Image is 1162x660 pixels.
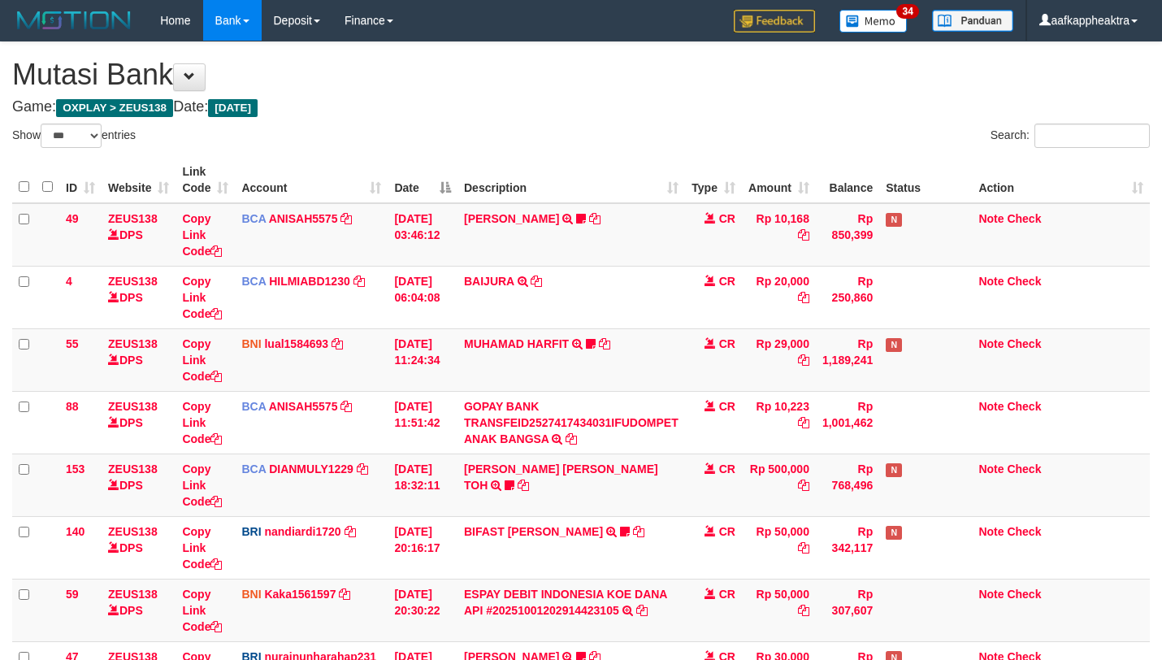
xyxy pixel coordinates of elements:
span: 55 [66,337,79,350]
img: Feedback.jpg [734,10,815,33]
span: CR [719,462,735,475]
td: [DATE] 03:46:12 [388,203,457,267]
a: Check [1007,525,1041,538]
th: Date: activate to sort column descending [388,157,457,203]
span: CR [719,337,735,350]
a: ZEUS138 [108,337,158,350]
span: BCA [241,400,266,413]
span: 34 [896,4,918,19]
span: [DATE] [208,99,258,117]
a: Note [978,400,1004,413]
a: BIFAST [PERSON_NAME] [464,525,603,538]
a: Check [1007,588,1041,601]
td: DPS [102,328,176,391]
span: BCA [241,275,266,288]
h4: Game: Date: [12,99,1150,115]
a: ANISAH5575 [269,400,338,413]
td: DPS [102,516,176,579]
a: Copy CARINA OCTAVIA TOH to clipboard [518,479,529,492]
span: Has Note [886,338,902,352]
a: Copy GOPAY BANK TRANSFEID2527417434031IFUDOMPET ANAK BANGSA to clipboard [566,432,577,445]
a: Copy Link Code [182,275,222,320]
a: MUHAMAD HARFIT [464,337,569,350]
a: Copy Rp 20,000 to clipboard [798,291,809,304]
label: Search: [991,124,1150,148]
img: MOTION_logo.png [12,8,136,33]
a: Copy INA PAUJANAH to clipboard [589,212,601,225]
a: Copy Link Code [182,212,222,258]
span: BNI [241,588,261,601]
td: Rp 768,496 [816,454,879,516]
td: Rp 307,607 [816,579,879,641]
a: Copy Link Code [182,525,222,571]
td: Rp 500,000 [742,454,816,516]
td: DPS [102,579,176,641]
a: Note [978,588,1004,601]
a: ANISAH5575 [269,212,338,225]
a: ZEUS138 [108,588,158,601]
a: lual1584693 [264,337,328,350]
td: DPS [102,203,176,267]
a: ESPAY DEBIT INDONESIA KOE DANA API #20251001202914423105 [464,588,667,617]
a: Copy Link Code [182,462,222,508]
span: CR [719,525,735,538]
td: DPS [102,454,176,516]
td: Rp 29,000 [742,328,816,391]
a: Copy Rp 500,000 to clipboard [798,479,809,492]
td: DPS [102,391,176,454]
a: Copy Rp 29,000 to clipboard [798,354,809,367]
span: BNI [241,337,261,350]
td: DPS [102,266,176,328]
a: Note [978,525,1004,538]
th: Type: activate to sort column ascending [685,157,742,203]
input: Search: [1034,124,1150,148]
a: Note [978,212,1004,225]
a: Note [978,275,1004,288]
span: BCA [241,462,266,475]
a: Copy lual1584693 to clipboard [332,337,343,350]
a: [PERSON_NAME] [PERSON_NAME] TOH [464,462,658,492]
a: ZEUS138 [108,275,158,288]
td: [DATE] 11:51:42 [388,391,457,454]
a: Copy Rp 10,223 to clipboard [798,416,809,429]
a: Check [1007,275,1041,288]
a: DIANMULY1229 [269,462,353,475]
a: Check [1007,462,1041,475]
a: Copy Kaka1561597 to clipboard [339,588,350,601]
td: [DATE] 20:16:17 [388,516,457,579]
a: Copy BAIJURA to clipboard [531,275,542,288]
td: Rp 1,189,241 [816,328,879,391]
a: Copy Rp 50,000 to clipboard [798,541,809,554]
span: CR [719,275,735,288]
a: Copy Rp 10,168 to clipboard [798,228,809,241]
a: Check [1007,400,1041,413]
th: Website: activate to sort column ascending [102,157,176,203]
th: ID: activate to sort column ascending [59,157,102,203]
td: Rp 10,223 [742,391,816,454]
th: Status [879,157,972,203]
a: Copy Link Code [182,400,222,445]
td: [DATE] 20:30:22 [388,579,457,641]
span: BRI [241,525,261,538]
td: Rp 50,000 [742,516,816,579]
td: Rp 1,001,462 [816,391,879,454]
span: Has Note [886,463,902,477]
td: Rp 20,000 [742,266,816,328]
span: CR [719,588,735,601]
a: BAIJURA [464,275,514,288]
a: ZEUS138 [108,462,158,475]
td: Rp 50,000 [742,579,816,641]
th: Description: activate to sort column ascending [457,157,685,203]
span: OXPLAY > ZEUS138 [56,99,173,117]
td: [DATE] 11:24:34 [388,328,457,391]
span: 88 [66,400,79,413]
a: nandiardi1720 [264,525,340,538]
a: ZEUS138 [108,400,158,413]
th: Action: activate to sort column ascending [972,157,1150,203]
span: CR [719,400,735,413]
td: Rp 250,860 [816,266,879,328]
th: Amount: activate to sort column ascending [742,157,816,203]
a: Copy ESPAY DEBIT INDONESIA KOE DANA API #20251001202914423105 to clipboard [636,604,648,617]
span: CR [719,212,735,225]
img: Button%20Memo.svg [839,10,908,33]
